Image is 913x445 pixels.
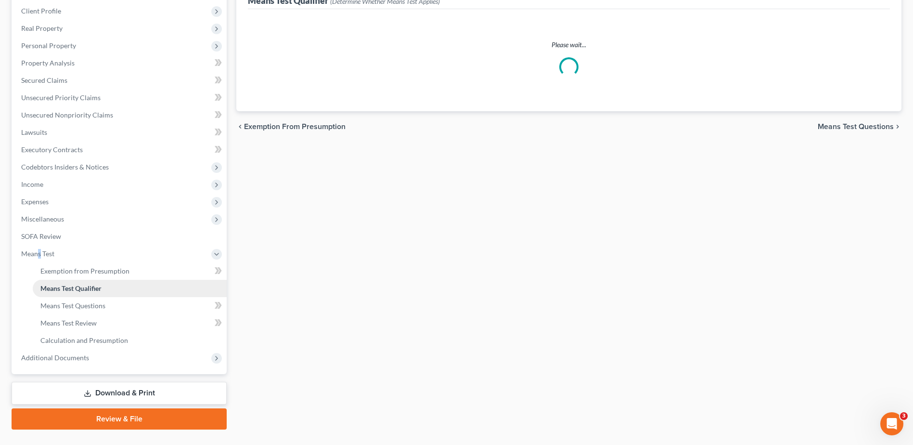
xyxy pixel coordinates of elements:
a: Unsecured Priority Claims [13,89,227,106]
a: Property Analysis [13,54,227,72]
span: Unsecured Nonpriority Claims [21,111,113,119]
span: Exemption from Presumption [40,267,129,275]
a: Means Test Questions [33,297,227,314]
span: Calculation and Presumption [40,336,128,344]
span: Personal Property [21,41,76,50]
p: Please wait... [256,40,882,50]
span: Executory Contracts [21,145,83,154]
button: Means Test Questions chevron_right [818,123,901,131]
span: Means Test Questions [818,123,894,131]
span: Secured Claims [21,76,67,84]
span: Exemption from Presumption [244,123,346,131]
span: 3 [900,412,908,420]
a: Secured Claims [13,72,227,89]
a: Means Test Review [33,314,227,332]
span: Means Test [21,249,54,258]
span: Income [21,180,43,188]
a: Unsecured Nonpriority Claims [13,106,227,124]
span: Codebtors Insiders & Notices [21,163,109,171]
a: Download & Print [12,382,227,405]
a: Executory Contracts [13,141,227,158]
button: chevron_left Exemption from Presumption [236,123,346,131]
span: Property Analysis [21,59,75,67]
a: Means Test Qualifier [33,280,227,297]
span: Additional Documents [21,353,89,362]
a: SOFA Review [13,228,227,245]
i: chevron_right [894,123,901,131]
span: Expenses [21,197,49,206]
span: SOFA Review [21,232,61,240]
span: Real Property [21,24,63,32]
span: Means Test Review [40,319,97,327]
span: Means Test Questions [40,301,105,310]
a: Calculation and Presumption [33,332,227,349]
i: chevron_left [236,123,244,131]
a: Lawsuits [13,124,227,141]
a: Review & File [12,408,227,430]
span: Means Test Qualifier [40,284,102,292]
span: Client Profile [21,7,61,15]
iframe: Intercom live chat [880,412,903,435]
span: Miscellaneous [21,215,64,223]
span: Lawsuits [21,128,47,136]
a: Exemption from Presumption [33,262,227,280]
span: Unsecured Priority Claims [21,93,101,102]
